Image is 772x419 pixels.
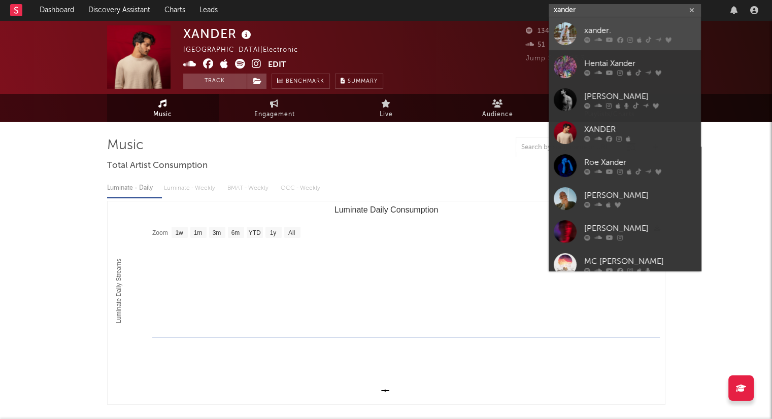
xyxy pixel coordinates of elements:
a: Live [330,94,442,122]
input: Search by song name or URL [516,144,623,152]
a: [PERSON_NAME] [549,83,701,116]
div: [PERSON_NAME] [584,189,696,201]
span: Engagement [254,109,295,121]
text: YTD [248,229,260,236]
span: Music [153,109,172,121]
div: XANDER [584,123,696,135]
input: Search for artists [549,4,701,17]
a: xander. [549,17,701,50]
button: Track [183,74,247,89]
a: XANDER [549,116,701,149]
a: Benchmark [272,74,330,89]
div: [PERSON_NAME] [584,222,696,234]
span: Summary [348,79,378,84]
span: Total Artist Consumption [107,160,208,172]
div: [GEOGRAPHIC_DATA] | Electronic [183,44,310,56]
text: Zoom [152,229,168,236]
button: Summary [335,74,383,89]
text: 1m [193,229,202,236]
text: Luminate Daily Consumption [334,205,438,214]
div: Roe Xander [584,156,696,168]
div: XANDER [183,25,254,42]
text: 6m [231,229,240,236]
a: [PERSON_NAME] [549,215,701,248]
text: 1w [175,229,183,236]
a: Audience [442,94,554,122]
span: Jump Score: 55.3 [526,55,585,62]
a: MC [PERSON_NAME] [549,248,701,281]
a: Hentai Xander [549,50,701,83]
a: Roe Xander [549,149,701,182]
text: Luminate Daily Streams [115,259,122,323]
span: 134 [526,28,550,34]
span: Live [380,109,393,121]
span: 51 [526,42,545,48]
button: Edit [268,59,286,72]
text: All [288,229,294,236]
a: Music [107,94,219,122]
span: Audience [482,109,513,121]
a: Engagement [219,94,330,122]
text: 1y [270,229,276,236]
div: MC [PERSON_NAME] [584,255,696,267]
div: Hentai Xander [584,57,696,69]
text: 3m [212,229,221,236]
div: xander. [584,24,696,37]
svg: Luminate Daily Consumption [108,201,665,404]
div: [PERSON_NAME] [584,90,696,102]
span: Benchmark [286,76,324,88]
a: [PERSON_NAME] [549,182,701,215]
